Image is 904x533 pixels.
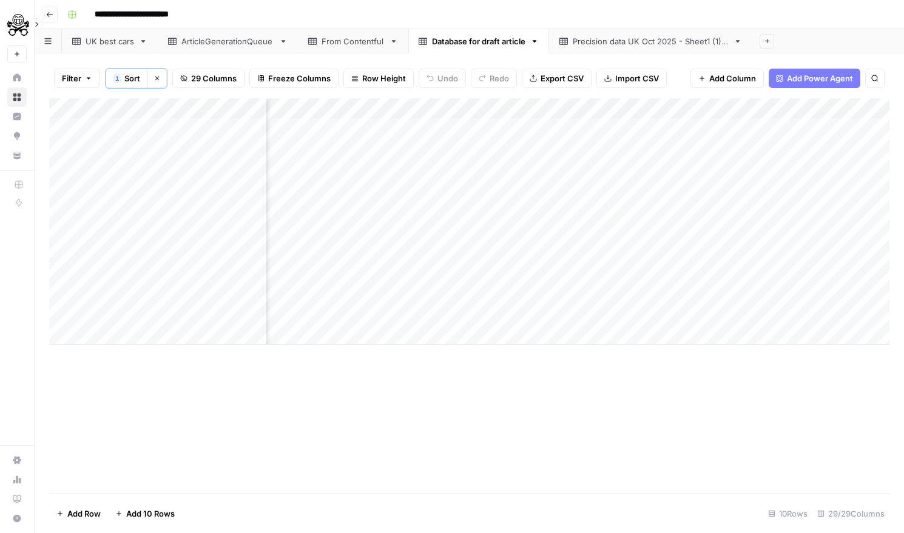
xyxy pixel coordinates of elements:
[108,504,182,523] button: Add 10 Rows
[191,72,237,84] span: 29 Columns
[54,69,100,88] button: Filter
[181,35,274,47] div: ArticleGenerationQueue
[322,35,385,47] div: From Contentful
[7,146,27,165] a: Your Data
[690,69,764,88] button: Add Column
[268,72,331,84] span: Freeze Columns
[62,72,81,84] span: Filter
[419,69,466,88] button: Undo
[343,69,414,88] button: Row Height
[7,509,27,528] button: Help + Support
[7,489,27,509] a: Learning Hub
[7,10,27,40] button: Workspace: PistonHeads
[408,29,549,53] a: Database for draft article
[541,72,584,84] span: Export CSV
[7,87,27,107] a: Browse
[124,72,140,84] span: Sort
[615,72,659,84] span: Import CSV
[158,29,298,53] a: ArticleGenerationQueue
[787,72,853,84] span: Add Power Agent
[115,73,119,83] span: 1
[7,126,27,146] a: Opportunities
[172,69,245,88] button: 29 Columns
[106,69,147,88] button: 1Sort
[763,504,812,523] div: 10 Rows
[549,29,752,53] a: Precision data UK [DATE] - Sheet1 (1).csv
[490,72,509,84] span: Redo
[249,69,339,88] button: Freeze Columns
[471,69,517,88] button: Redo
[432,35,525,47] div: Database for draft article
[49,504,108,523] button: Add Row
[126,508,175,520] span: Add 10 Rows
[67,508,101,520] span: Add Row
[709,72,756,84] span: Add Column
[812,504,889,523] div: 29/29 Columns
[298,29,408,53] a: From Contentful
[437,72,458,84] span: Undo
[113,73,121,83] div: 1
[596,69,667,88] button: Import CSV
[522,69,592,88] button: Export CSV
[362,72,406,84] span: Row Height
[7,450,27,470] a: Settings
[62,29,158,53] a: UK best cars
[573,35,729,47] div: Precision data UK [DATE] - Sheet1 (1).csv
[7,107,27,126] a: Insights
[7,470,27,489] a: Usage
[769,69,860,88] button: Add Power Agent
[7,68,27,87] a: Home
[7,14,29,36] img: PistonHeads Logo
[86,35,134,47] div: UK best cars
